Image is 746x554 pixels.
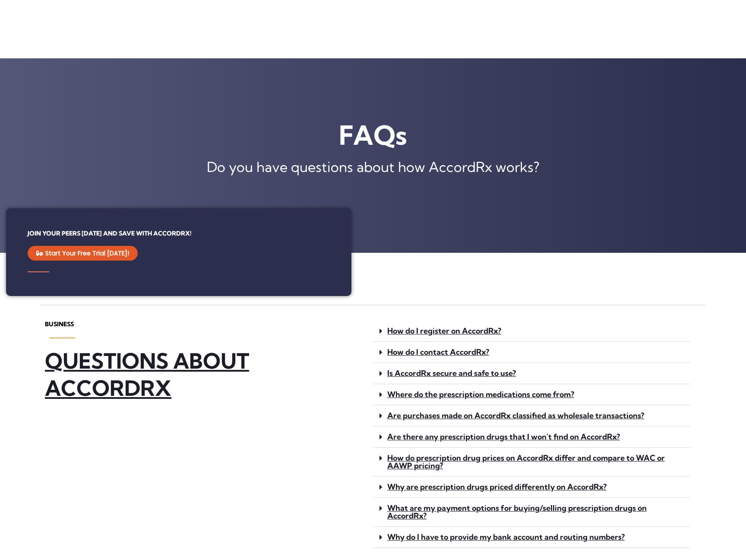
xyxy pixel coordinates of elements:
[45,250,129,256] span: Start Your Free Trial [DATE]!
[373,321,690,342] div: How do I register on AccordRx?
[28,230,330,238] h6: Join Your Peers [DATE] and Save With AccordRx!
[45,321,362,328] h6: Business
[45,348,249,401] a: QUESTIONS ABOUT ACCORDRX
[373,384,690,405] div: Where do the prescription medications come from?
[387,432,620,442] a: Are there any prescription drugs that I won't find on AccordRx?
[387,532,625,542] a: Why do I have to provide my bank account and routing numbers?
[387,347,489,357] a: How do I contact AccordRx?
[28,246,138,261] a: Start Your Free Trial [DATE]!
[373,427,690,448] div: Are there any prescription drugs that I won't find on AccordRx?
[387,389,574,399] a: Where do the prescription medications come from?
[387,326,501,336] a: How do I register on AccordRx?
[4,117,742,153] h1: FAQs
[4,162,742,172] p: Do you have questions about how AccordRx works?
[373,405,690,427] div: Are purchases made on AccordRx classified as wholesale transactions?
[373,448,690,477] div: How do prescription drug prices on AccordRx differ and compare to WAC or AAWP pricing?
[373,527,690,548] div: Why do I have to provide my bank account and routing numbers?
[373,363,690,384] div: Is AccordRx secure and safe to use?
[387,453,665,471] a: How do prescription drug prices on AccordRx differ and compare to WAC or AAWP pricing?
[373,498,690,527] div: What are my payment options for buying/selling prescription drugs on AccordRx?
[387,411,644,420] a: Are purchases made on AccordRx classified as wholesale transactions?
[373,477,690,498] div: Why are prescription drugs priced differently on AccordRx?
[387,503,647,521] a: What are my payment options for buying/selling prescription drugs on AccordRx?
[387,368,516,378] a: Is AccordRx secure and safe to use?
[373,342,690,363] div: How do I contact AccordRx?
[387,482,607,492] a: Why are prescription drugs priced differently on AccordRx?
